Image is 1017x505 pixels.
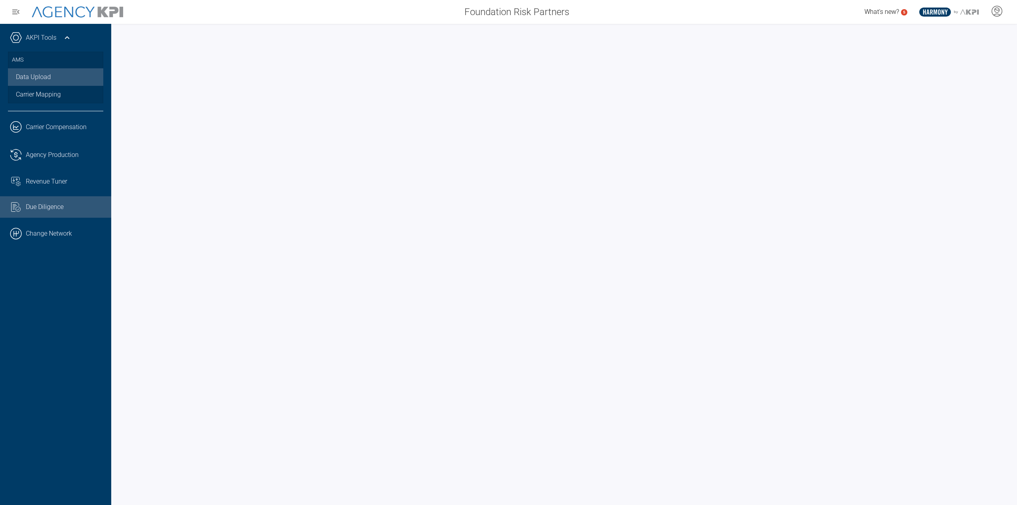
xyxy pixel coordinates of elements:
span: What's new? [864,8,899,15]
a: AKPI Tools [26,33,56,43]
span: Agency Production [26,150,79,160]
span: Foundation Risk Partners [464,5,569,19]
a: Data Upload [8,68,103,86]
a: Carrier Mapping [8,86,103,103]
a: 5 [901,9,907,15]
h3: AMS [12,52,99,68]
img: AgencyKPI [32,6,123,18]
span: Revenue Tuner [26,177,67,186]
span: Due Diligence [26,202,64,212]
text: 5 [903,10,905,14]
